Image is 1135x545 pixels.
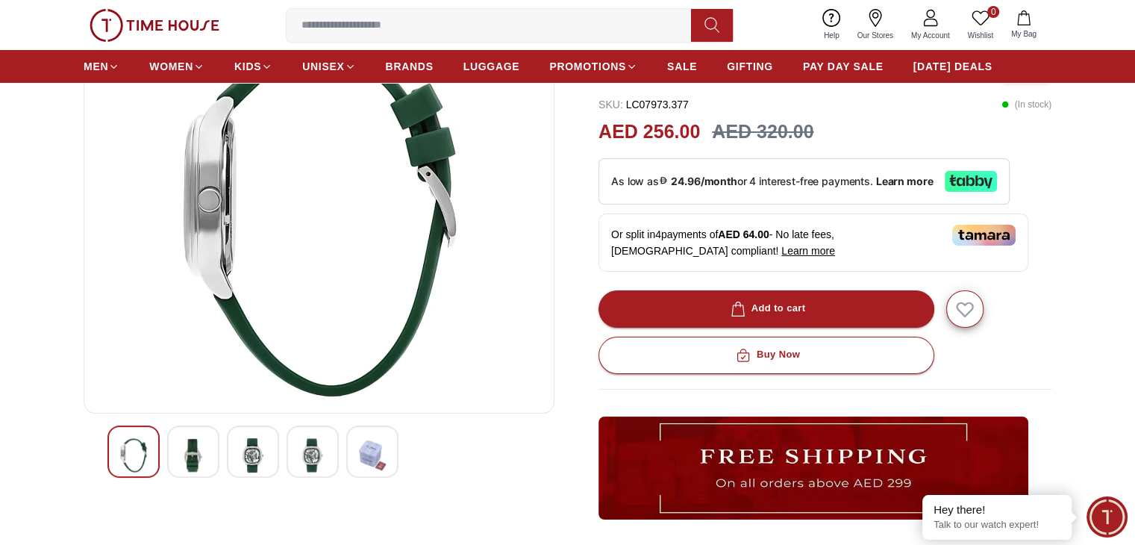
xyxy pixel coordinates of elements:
button: My Bag [1002,7,1045,43]
div: Add to cart [728,300,806,317]
div: Or split in 4 payments of - No late fees, [DEMOGRAPHIC_DATA] compliant! [598,214,1028,272]
span: WOMEN [149,59,193,74]
img: Tamara [952,225,1016,246]
span: KIDS [234,59,261,74]
span: Wishlist [962,30,999,41]
span: Help [818,30,845,41]
a: Help [815,6,848,44]
button: Buy Now [598,337,934,374]
div: Chat Widget [1086,496,1128,538]
a: PROMOTIONS [549,53,637,80]
a: MEN [84,53,119,80]
p: Talk to our watch expert! [934,519,1060,532]
a: PAY DAY SALE [803,53,884,80]
img: ... [598,417,1028,520]
img: Lee Cooper Men's Analog Green Dial Watch - LC07973.377 [120,438,147,473]
img: ... [90,9,219,42]
span: GIFTING [727,59,773,74]
a: [DATE] DEALS [913,53,992,80]
a: LUGGAGE [463,53,520,80]
p: LC07973.377 [598,97,689,112]
a: GIFTING [727,53,773,80]
span: My Bag [1005,28,1042,40]
span: Learn more [781,245,835,257]
span: SKU : [598,99,623,110]
span: LUGGAGE [463,59,520,74]
a: KIDS [234,53,272,80]
div: Hey there! [934,502,1060,517]
p: ( In stock ) [1001,97,1051,112]
div: Buy Now [733,346,800,364]
h3: AED 320.00 [712,118,813,146]
a: Our Stores [848,6,902,44]
span: PAY DAY SALE [803,59,884,74]
a: UNISEX [302,53,355,80]
img: Lee Cooper Men's Analog Green Dial Watch - LC07973.377 [240,438,266,473]
span: PROMOTIONS [549,59,626,74]
span: MEN [84,59,108,74]
span: Our Stores [851,30,899,41]
a: 0Wishlist [959,6,1002,44]
span: UNISEX [302,59,344,74]
a: BRANDS [386,53,434,80]
span: [DATE] DEALS [913,59,992,74]
a: SALE [667,53,697,80]
span: SALE [667,59,697,74]
img: Lee Cooper Men's Analog Green Dial Watch - LC07973.377 [359,438,386,473]
img: Lee Cooper Men's Analog Green Dial Watch - LC07973.377 [299,438,326,473]
img: Lee Cooper Men's Analog Green Dial Watch - LC07973.377 [96,43,542,401]
span: My Account [905,30,956,41]
span: AED 64.00 [718,228,769,240]
img: Lee Cooper Men's Analog Green Dial Watch - LC07973.377 [180,438,207,473]
a: WOMEN [149,53,204,80]
span: BRANDS [386,59,434,74]
span: 0 [987,6,999,18]
button: Add to cart [598,290,934,328]
h2: AED 256.00 [598,118,700,146]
